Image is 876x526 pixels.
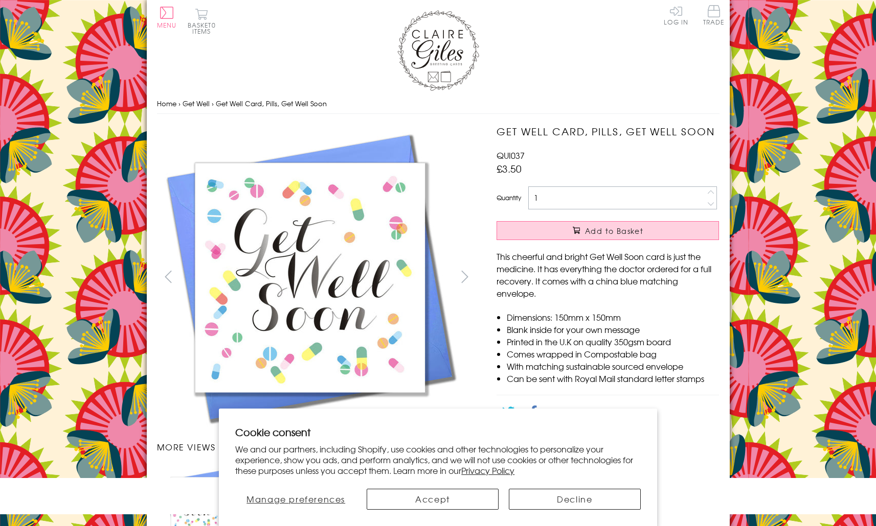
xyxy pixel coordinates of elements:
li: Dimensions: 150mm x 150mm [507,311,719,323]
span: › [212,99,214,108]
span: QUI037 [497,149,525,161]
span: Manage preferences [246,493,345,505]
h3: More views [157,441,477,453]
a: Get Well [183,99,210,108]
button: Decline [509,489,641,510]
button: Manage preferences [235,489,356,510]
span: 0 items [192,20,216,36]
p: We and our partners, including Shopify, use cookies and other technologies to personalize your ex... [235,444,641,475]
button: next [453,265,476,288]
li: Comes wrapped in Compostable bag [507,348,719,360]
li: Can be sent with Royal Mail standard letter stamps [507,372,719,385]
li: Printed in the U.K on quality 350gsm board [507,336,719,348]
a: Log In [664,5,688,25]
span: Get Well Card, Pills, Get Well Soon [216,99,327,108]
a: Privacy Policy [461,464,514,476]
label: Quantity [497,193,521,202]
a: Trade [703,5,725,27]
a: Home [157,99,176,108]
button: prev [157,265,180,288]
h2: Cookie consent [235,425,641,439]
button: Accept [367,489,499,510]
span: Menu [157,20,177,30]
p: This cheerful and bright Get Well Soon card is just the medicine. It has everything the doctor or... [497,250,719,299]
button: Basket0 items [188,8,216,34]
img: Get Well Card, Pills, Get Well Soon [157,124,464,431]
span: › [178,99,181,108]
h1: Get Well Card, Pills, Get Well Soon [497,124,719,139]
img: Claire Giles Greetings Cards [397,10,479,91]
li: Blank inside for your own message [507,323,719,336]
button: Menu [157,7,177,28]
li: With matching sustainable sourced envelope [507,360,719,372]
span: Trade [703,5,725,25]
span: Add to Basket [585,226,643,236]
nav: breadcrumbs [157,93,720,114]
button: Add to Basket [497,221,719,240]
span: £3.50 [497,161,522,176]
